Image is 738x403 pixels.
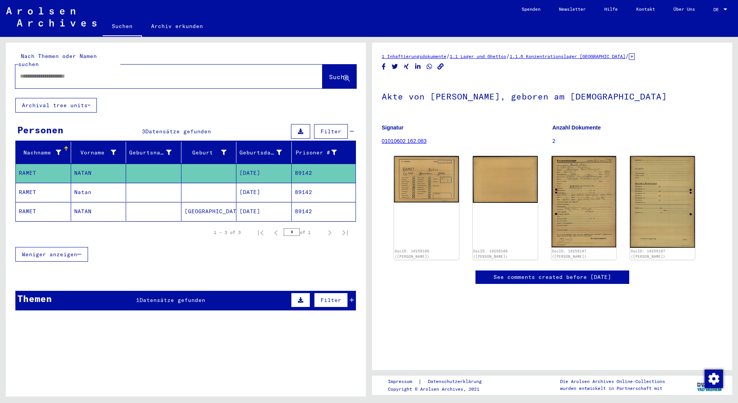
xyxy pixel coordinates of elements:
[142,17,212,35] a: Archiv erkunden
[292,183,356,202] mat-cell: 89142
[292,142,356,163] mat-header-cell: Prisoner #
[16,142,71,163] mat-header-cell: Nachname
[314,124,348,139] button: Filter
[322,225,337,240] button: Next page
[450,53,506,59] a: 1.1 Lager und Ghettos
[552,249,587,259] a: DocID: 10259107 ([PERSON_NAME])
[181,202,237,221] mat-cell: [GEOGRAPHIC_DATA]
[184,146,236,159] div: Geburt‏
[695,375,724,395] img: yv_logo.png
[126,142,181,163] mat-header-cell: Geburtsname
[236,202,292,221] mat-cell: [DATE]
[552,137,723,145] p: 2
[181,142,237,163] mat-header-cell: Geburt‏
[394,156,459,202] img: 001.jpg
[71,142,126,163] mat-header-cell: Vorname
[713,7,722,12] span: DE
[239,146,291,159] div: Geburtsdatum
[142,128,145,135] span: 3
[382,79,723,113] h1: Akte von [PERSON_NAME], geboren am [DEMOGRAPHIC_DATA]
[426,62,434,71] button: Share on WhatsApp
[510,53,625,59] a: 1.1.6 Konzentrationslager [GEOGRAPHIC_DATA]
[473,156,538,203] img: 002.jpg
[19,146,71,159] div: Nachname
[140,297,205,303] span: Datensätze gefunden
[414,62,422,71] button: Share on LinkedIn
[16,183,71,202] mat-cell: RAMET
[704,369,723,388] div: Zustimmung ändern
[236,164,292,182] mat-cell: [DATE]
[314,293,348,307] button: Filter
[388,386,491,393] p: Copyright © Arolsen Archives, 2021
[422,378,491,386] a: Datenschutzerklärung
[382,53,446,59] a: 1 Inhaftierungsdokumente
[292,202,356,221] mat-cell: 89142
[236,183,292,202] mat-cell: [DATE]
[506,53,510,60] span: /
[473,249,508,259] a: DocID: 10259106 ([PERSON_NAME])
[103,17,142,37] a: Suchen
[625,53,629,60] span: /
[184,149,227,157] div: Geburt‏
[329,73,348,81] span: Suche
[6,7,96,27] img: Arolsen_neg.svg
[136,297,140,303] span: 1
[560,378,665,385] p: Die Arolsen Archives Online-Collections
[380,62,388,71] button: Share on Facebook
[321,128,341,135] span: Filter
[388,378,491,386] div: |
[630,156,695,248] img: 002.jpg
[253,225,268,240] button: First page
[322,65,356,88] button: Suche
[74,146,126,159] div: Vorname
[268,225,284,240] button: Previous page
[295,149,337,157] div: Prisoner #
[129,146,181,159] div: Geburtsname
[446,53,450,60] span: /
[295,146,347,159] div: Prisoner #
[292,164,356,182] mat-cell: 89142
[17,123,63,137] div: Personen
[71,202,126,221] mat-cell: NATAN
[17,292,52,305] div: Themen
[321,297,341,303] span: Filter
[22,251,77,258] span: Weniger anzeigen
[388,378,418,386] a: Impressum
[395,249,429,259] a: DocID: 10259106 ([PERSON_NAME])
[705,370,723,388] img: Zustimmung ändern
[382,138,427,144] a: 01010602 162.083
[129,149,171,157] div: Geburtsname
[18,53,97,68] mat-label: Nach Themen oder Namen suchen
[552,124,601,131] b: Anzahl Dokumente
[437,62,445,71] button: Copy link
[382,124,404,131] b: Signatur
[71,183,126,202] mat-cell: Natan
[19,149,61,157] div: Nachname
[337,225,353,240] button: Last page
[15,247,88,262] button: Weniger anzeigen
[494,273,611,281] a: See comments created before [DATE]
[74,149,116,157] div: Vorname
[391,62,399,71] button: Share on Twitter
[15,98,97,113] button: Archival tree units
[560,385,665,392] p: wurden entwickelt in Partnerschaft mit
[71,164,126,182] mat-cell: NATAN
[16,202,71,221] mat-cell: RAMET
[239,149,282,157] div: Geburtsdatum
[284,229,322,236] div: of 1
[16,164,71,182] mat-cell: RAMET
[552,156,617,247] img: 001.jpg
[402,62,411,71] button: Share on Xing
[145,128,211,135] span: Datensätze gefunden
[631,249,665,259] a: DocID: 10259107 ([PERSON_NAME])
[214,229,241,236] div: 1 – 3 of 3
[236,142,292,163] mat-header-cell: Geburtsdatum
